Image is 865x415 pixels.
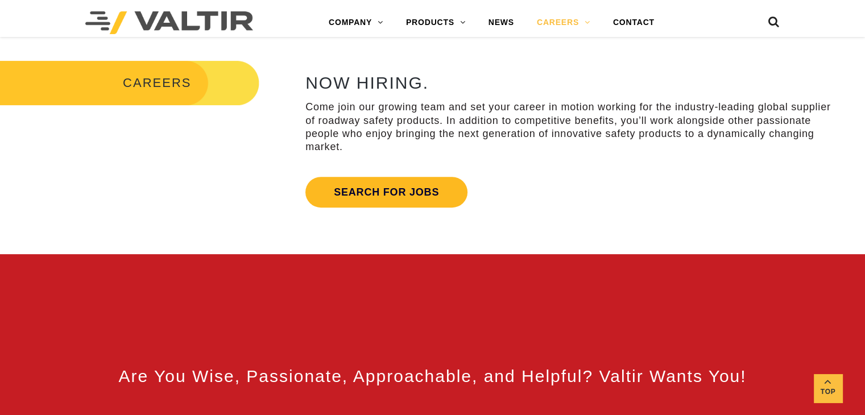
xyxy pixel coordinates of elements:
a: Top [814,374,842,402]
a: PRODUCTS [395,11,477,34]
p: Come join our growing team and set your career in motion working for the industry-leading global ... [305,101,834,154]
h2: NOW HIRING. [305,73,834,92]
a: NEWS [477,11,525,34]
img: Valtir [85,11,253,34]
span: Are You Wise, Passionate, Approachable, and Helpful? Valtir Wants You! [119,367,747,385]
a: COMPANY [317,11,395,34]
a: CONTACT [602,11,666,34]
span: Top [814,385,842,399]
a: CAREERS [525,11,602,34]
a: Search for jobs [305,177,467,208]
